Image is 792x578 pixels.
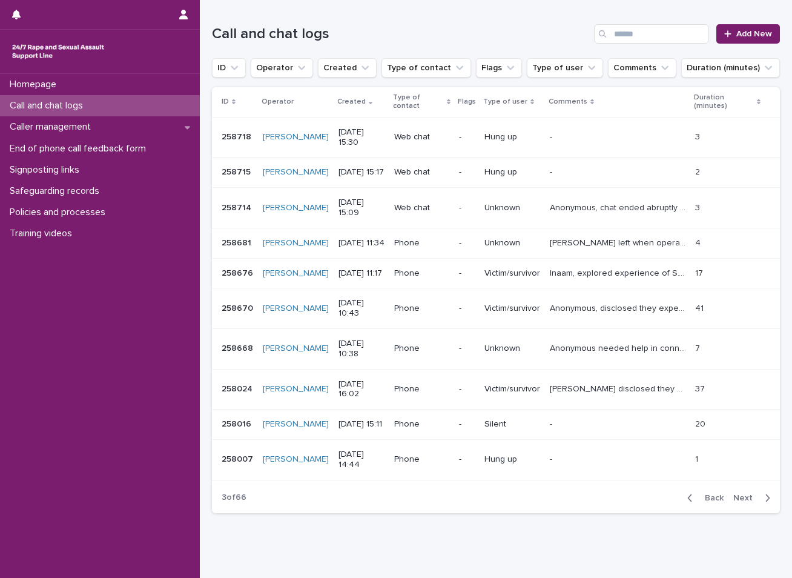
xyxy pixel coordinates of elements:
p: [DATE] 11:34 [338,238,384,248]
p: 37 [695,382,707,394]
p: 258676 [222,266,256,279]
tr: 258016258016 [PERSON_NAME] [DATE] 15:11Phone-Silent-- 2020 [212,410,780,440]
p: 258016 [222,417,254,430]
p: Comments [549,95,587,108]
span: Back [698,494,724,502]
p: 4 [695,236,703,248]
a: [PERSON_NAME] [263,454,329,465]
button: Comments [608,58,676,78]
p: - [459,304,475,314]
p: Web chat [394,167,449,178]
a: [PERSON_NAME] [263,167,329,178]
p: Unknown [484,203,540,213]
a: [PERSON_NAME] [263,384,329,394]
p: Signposting links [5,164,89,176]
a: [PERSON_NAME] [263,238,329,248]
p: Hung up [484,132,540,142]
img: rhQMoQhaT3yELyF149Cw [10,39,107,64]
tr: 258715258715 [PERSON_NAME] [DATE] 15:17Web chat-Hung up-- 22 [212,158,780,188]
p: 2 [695,165,702,178]
p: Anonymous, disclosed they experienced S.V by stepfather for 4 years when they were 9. Visitor exp... [550,301,688,314]
p: Victim/survivor [484,304,540,314]
p: - [550,130,555,142]
p: Hung up [484,167,540,178]
p: Unknown [484,344,540,354]
p: 7 [695,341,702,354]
h1: Call and chat logs [212,25,589,43]
a: [PERSON_NAME] [263,419,329,430]
tr: 258670258670 [PERSON_NAME] [DATE] 10:43Phone-Victim/survivorAnonymous, disclosed they experienced... [212,288,780,329]
p: Training videos [5,228,82,239]
p: Web chat [394,132,449,142]
p: End of phone call feedback form [5,143,156,154]
p: 258715 [222,165,253,178]
tr: 258714258714 [PERSON_NAME] [DATE] 15:09Web chat-UnknownAnonymous, chat ended abruptly after they ... [212,188,780,228]
p: Phone [394,238,449,248]
p: Type of contact [393,91,443,113]
p: Phone [394,454,449,465]
p: ID [222,95,229,108]
p: [DATE] 15:17 [338,167,384,178]
p: Caller management [5,121,101,133]
p: [DATE] 10:43 [338,298,384,319]
p: [DATE] 16:02 [338,379,384,400]
p: - [459,344,475,354]
p: 17 [695,266,705,279]
a: [PERSON_NAME] [263,203,329,213]
p: Hung up [484,454,540,465]
p: Created [337,95,366,108]
p: - [459,132,475,142]
p: 258668 [222,341,256,354]
p: Call and chat logs [5,100,93,111]
p: [DATE] 15:30 [338,127,384,148]
p: Phone [394,344,449,354]
p: Phone [394,304,449,314]
p: - [459,203,475,213]
tr: 258718258718 [PERSON_NAME] [DATE] 15:30Web chat-Hung up-- 33 [212,117,780,158]
p: - [550,417,555,430]
p: Safeguarding records [5,185,109,197]
tr: 258007258007 [PERSON_NAME] [DATE] 14:44Phone-Hung up-- 11 [212,439,780,480]
tr: 258676258676 [PERSON_NAME] [DATE] 11:17Phone-Victim/survivorInaam, explored experience of S.V by ... [212,258,780,288]
p: [DATE] 11:17 [338,268,384,279]
p: [DATE] 15:11 [338,419,384,430]
p: - [459,167,475,178]
p: Silent [484,419,540,430]
input: Search [594,24,709,44]
p: 258681 [222,236,254,248]
p: Duration (minutes) [694,91,753,113]
button: Created [318,58,377,78]
p: Victim/survivor [484,268,540,279]
p: 258007 [222,452,256,465]
tr: 258681258681 [PERSON_NAME] [DATE] 11:34Phone-Unknown[PERSON_NAME] left when operator was struggli... [212,228,780,258]
p: Elizabeth left when operator was struggling to hear them due to a bad reception. [550,236,688,248]
p: 3 [695,130,702,142]
a: [PERSON_NAME] [263,132,329,142]
p: 3 [695,201,702,213]
a: Add New [716,24,780,44]
tr: 258024258024 [PERSON_NAME] [DATE] 16:02Phone-Victim/survivor[PERSON_NAME] disclosed they experien... [212,369,780,410]
p: 1 [695,452,701,465]
p: 20 [695,417,708,430]
p: Phone [394,268,449,279]
p: Homepage [5,79,66,90]
p: Phone [394,419,449,430]
p: Web chat [394,203,449,213]
p: 3 of 66 [212,483,256,513]
p: Flags [458,95,476,108]
a: [PERSON_NAME] [263,304,329,314]
p: [DATE] 15:09 [338,198,384,218]
p: - [459,238,475,248]
p: [DATE] 10:38 [338,339,384,359]
p: [DATE] 14:44 [338,450,384,470]
p: 258024 [222,382,255,394]
p: - [459,268,475,279]
tr: 258668258668 [PERSON_NAME] [DATE] 10:38Phone-UnknownAnonymous needed help in connecting to their ... [212,328,780,369]
button: Operator [251,58,313,78]
p: Stephanie disclosed they experienced S.V as child by someone and by a teenager boy and by ex-part... [550,382,688,394]
p: Unknown [484,238,540,248]
p: Victim/survivor [484,384,540,394]
button: Back [678,493,728,503]
p: 41 [695,301,706,314]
